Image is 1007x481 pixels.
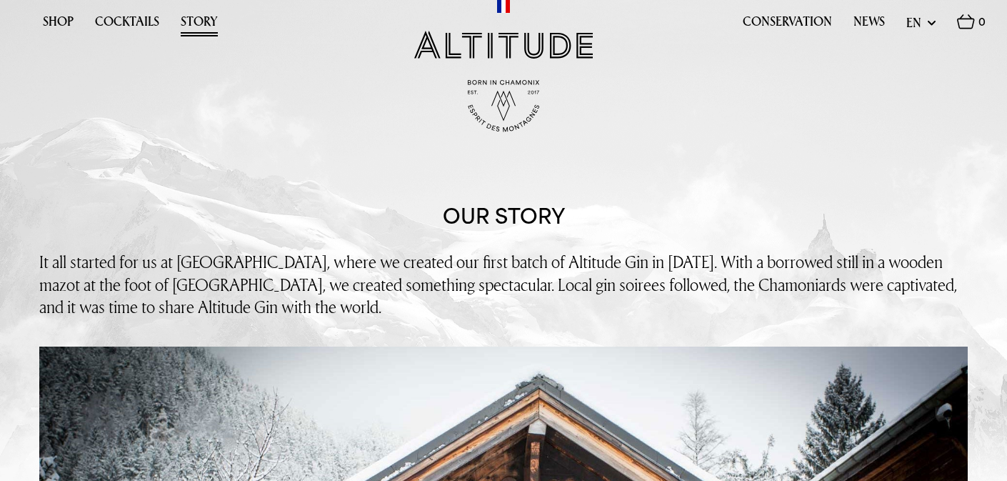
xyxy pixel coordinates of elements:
a: News [853,14,885,36]
h1: Our story [443,204,565,229]
a: Conservation [743,14,832,36]
img: Born in Chamonix - Est. 2017 - Espirit des Montagnes [468,80,539,132]
span: It all started for us at [GEOGRAPHIC_DATA], where we created our first batch of Altitude Gin in [... [39,250,957,317]
img: Altitude Gin [414,31,593,59]
a: Cocktails [95,14,159,36]
a: Shop [43,14,74,36]
a: Story [181,14,218,36]
a: 0 [957,14,986,37]
img: Basket [957,14,975,29]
